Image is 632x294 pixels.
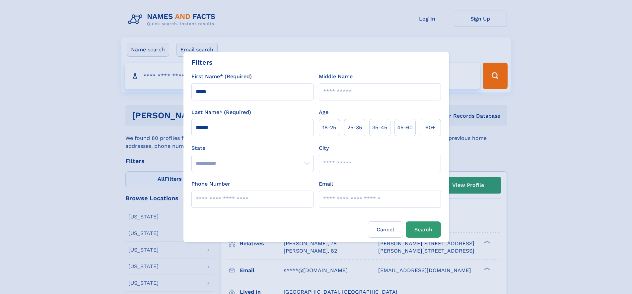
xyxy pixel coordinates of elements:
label: First Name* (Required) [191,73,252,81]
label: Cancel [368,221,403,238]
label: Last Name* (Required) [191,108,251,116]
span: 45‑60 [397,124,413,132]
div: Filters [191,57,213,67]
label: Phone Number [191,180,230,188]
span: 25‑35 [347,124,362,132]
label: Email [319,180,333,188]
label: City [319,144,329,152]
label: State [191,144,314,152]
span: 35‑45 [372,124,387,132]
span: 60+ [425,124,435,132]
label: Age [319,108,328,116]
button: Search [406,221,441,238]
span: 18‑25 [322,124,336,132]
label: Middle Name [319,73,353,81]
